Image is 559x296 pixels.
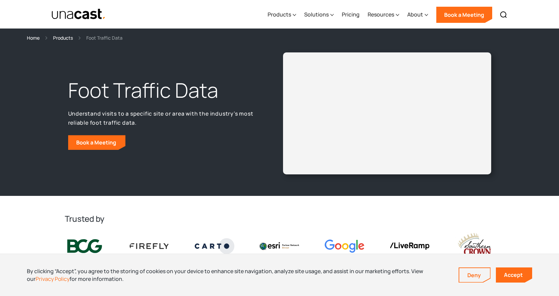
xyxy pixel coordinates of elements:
h2: Trusted by [65,213,495,224]
div: Solutions [304,10,329,18]
img: BCG logo [65,238,104,255]
iframe: Unacast - European Vaccines v2 [288,58,486,169]
img: Esri logo [260,242,299,250]
div: About [407,1,428,29]
p: Understand visits to a specific site or area with the industry’s most reliable foot traffic data. [68,109,258,127]
div: Resources [368,10,394,18]
a: Products [53,34,73,42]
img: Carto logo [195,238,234,254]
h1: Foot Traffic Data [68,77,258,104]
img: Unacast text logo [51,8,106,20]
a: Book a Meeting [68,135,126,150]
a: Home [27,34,40,42]
div: Resources [368,1,399,29]
a: Accept [496,267,532,283]
div: Solutions [304,1,334,29]
a: home [51,8,106,20]
img: Google logo [325,240,364,253]
img: Search icon [500,11,508,19]
a: Deny [459,268,490,282]
div: About [407,10,423,18]
img: southern crown logo [455,232,494,260]
a: Pricing [342,1,360,29]
div: Products [268,10,291,18]
div: Products [268,1,296,29]
a: Book a Meeting [436,7,492,23]
a: Privacy Policy [36,275,69,283]
img: Firefly Advertising logo [130,243,169,249]
div: By clicking “Accept”, you agree to the storing of cookies on your device to enhance site navigati... [27,267,449,283]
img: liveramp logo [390,243,429,250]
div: Foot Traffic Data [86,34,123,42]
